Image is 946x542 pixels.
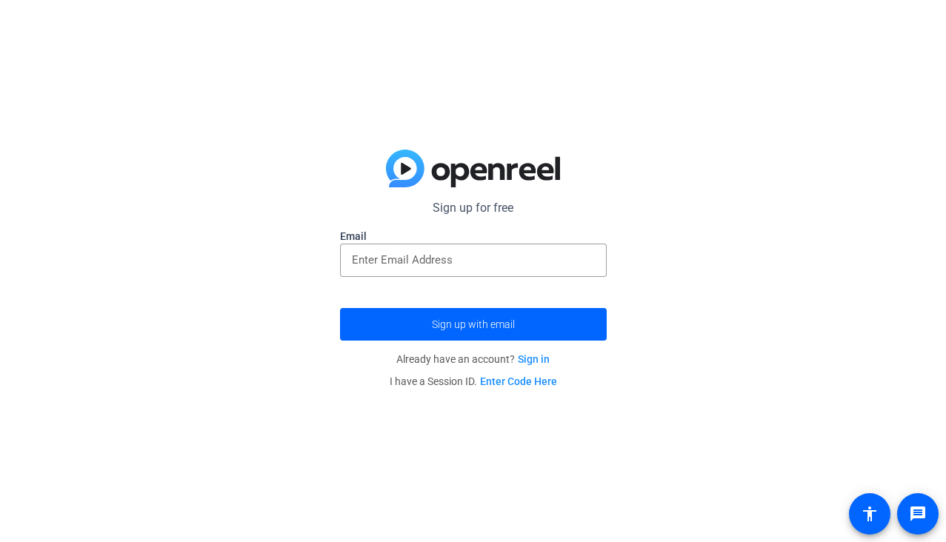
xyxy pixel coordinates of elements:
a: Sign in [518,353,550,365]
mat-icon: message [909,505,927,523]
input: Enter Email Address [352,251,595,269]
button: Sign up with email [340,308,607,341]
p: Sign up for free [340,199,607,217]
a: Enter Code Here [480,375,557,387]
mat-icon: accessibility [861,505,879,523]
span: Already have an account? [396,353,550,365]
label: Email [340,229,607,244]
span: I have a Session ID. [390,375,557,387]
img: blue-gradient.svg [386,150,560,188]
